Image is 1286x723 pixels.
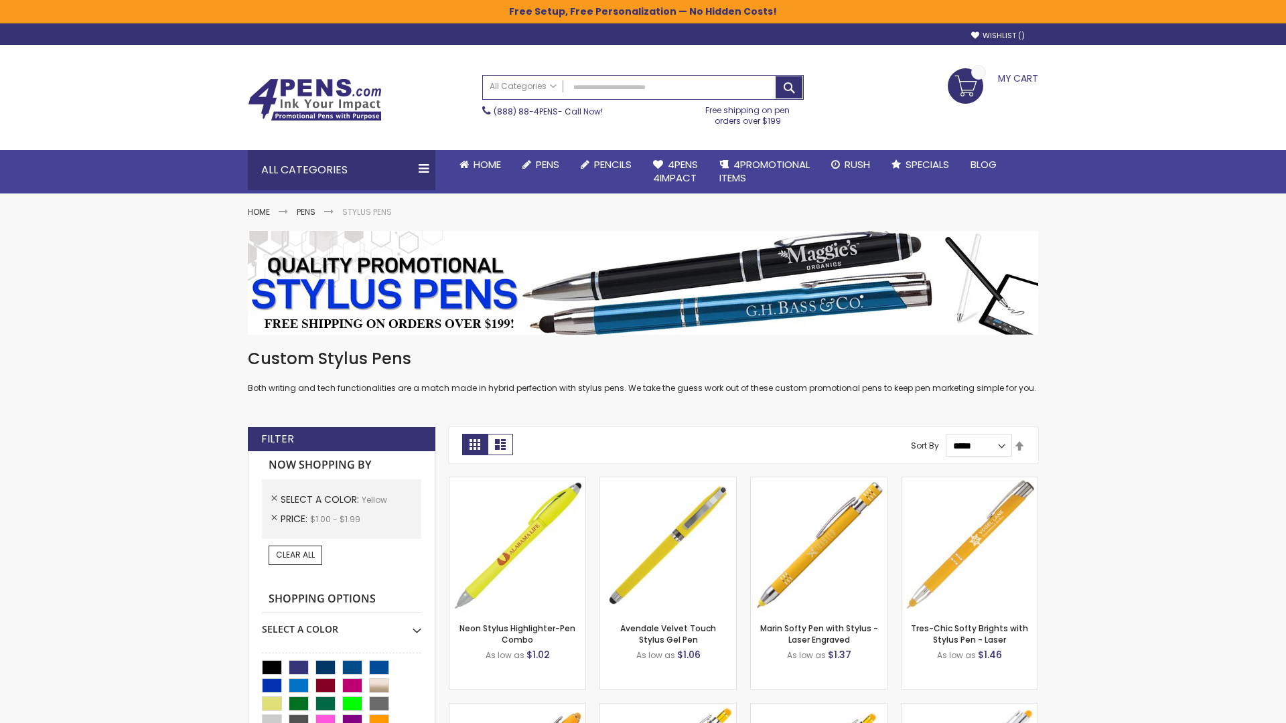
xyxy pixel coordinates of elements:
[971,157,997,171] span: Blog
[960,150,1007,179] a: Blog
[677,648,701,661] span: $1.06
[248,348,1038,370] h1: Custom Stylus Pens
[281,512,310,526] span: Price
[570,150,642,179] a: Pencils
[760,623,878,645] a: Marin Softy Pen with Stylus - Laser Engraved
[911,440,939,451] label: Sort By
[262,585,421,614] strong: Shopping Options
[937,649,976,661] span: As low as
[902,477,1038,488] a: Tres-Chic Softy Brights with Stylus Pen - Laser-Yellow
[310,513,360,525] span: $1.00 - $1.99
[600,477,736,488] a: Avendale Velvet Touch Stylus Gel Pen-Yellow
[828,648,851,661] span: $1.37
[902,477,1038,613] img: Tres-Chic Softy Brights with Stylus Pen - Laser-Yellow
[261,432,294,447] strong: Filter
[512,150,570,179] a: Pens
[902,703,1038,714] a: Tres-Chic Softy with Stylus Top Pen - ColorJet-Yellow
[692,100,804,127] div: Free shipping on pen orders over $199
[262,613,421,636] div: Select A Color
[449,477,585,488] a: Neon Stylus Highlighter-Pen Combo-Yellow
[449,477,585,613] img: Neon Stylus Highlighter-Pen Combo-Yellow
[494,106,558,117] a: (888) 88-4PENS
[600,703,736,714] a: Phoenix Softy Brights with Stylus Pen - Laser-Yellow
[971,31,1025,41] a: Wishlist
[906,157,949,171] span: Specials
[636,649,675,661] span: As low as
[911,623,1028,645] a: Tres-Chic Softy Brights with Stylus Pen - Laser
[751,703,887,714] a: Phoenix Softy Brights Gel with Stylus Pen - Laser-Yellow
[483,76,563,98] a: All Categories
[751,477,887,488] a: Marin Softy Pen with Stylus - Laser Engraved-Yellow
[787,649,826,661] span: As low as
[281,493,362,506] span: Select A Color
[262,451,421,479] strong: Now Shopping by
[449,150,512,179] a: Home
[978,648,1002,661] span: $1.46
[600,477,736,613] img: Avendale Velvet Touch Stylus Gel Pen-Yellow
[751,477,887,613] img: Marin Softy Pen with Stylus - Laser Engraved-Yellow
[490,81,557,92] span: All Categories
[881,150,960,179] a: Specials
[719,157,810,185] span: 4PROMOTIONAL ITEMS
[248,231,1038,335] img: Stylus Pens
[248,150,435,190] div: All Categories
[276,549,315,560] span: Clear All
[459,623,575,645] a: Neon Stylus Highlighter-Pen Combo
[297,206,315,218] a: Pens
[248,206,270,218] a: Home
[494,106,603,117] span: - Call Now!
[449,703,585,714] a: Ellipse Softy Brights with Stylus Pen - Laser-Yellow
[248,348,1038,394] div: Both writing and tech functionalities are a match made in hybrid perfection with stylus pens. We ...
[620,623,716,645] a: Avendale Velvet Touch Stylus Gel Pen
[462,434,488,455] strong: Grid
[248,78,382,121] img: 4Pens Custom Pens and Promotional Products
[362,494,387,505] span: Yellow
[474,157,501,171] span: Home
[486,649,524,661] span: As low as
[709,150,820,193] a: 4PROMOTIONALITEMS
[342,206,392,218] strong: Stylus Pens
[820,150,881,179] a: Rush
[526,648,550,661] span: $1.02
[642,150,709,193] a: 4Pens4impact
[594,157,632,171] span: Pencils
[269,546,322,564] a: Clear All
[653,157,698,185] span: 4Pens 4impact
[845,157,870,171] span: Rush
[536,157,559,171] span: Pens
